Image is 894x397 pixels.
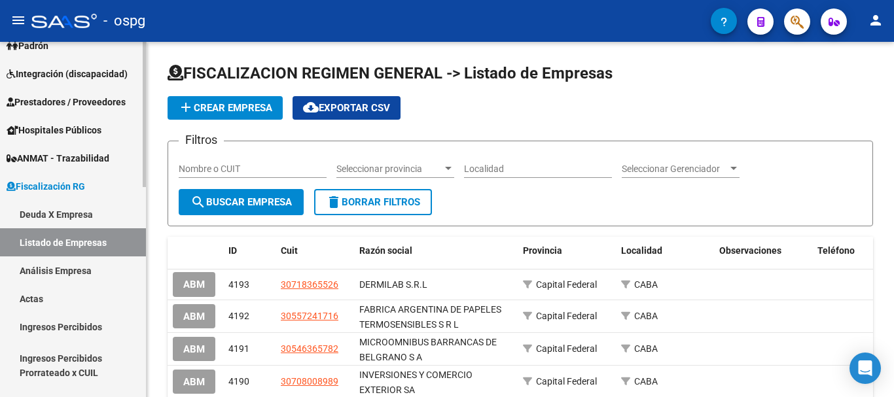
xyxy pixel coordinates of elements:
h3: Filtros [179,131,224,149]
button: ABM [173,304,215,328]
span: Padrón [7,39,48,53]
mat-icon: delete [326,194,342,210]
button: ABM [173,272,215,296]
span: Provincia [523,245,562,256]
span: 30708008989 [281,376,338,387]
span: CABA [634,311,658,321]
span: Capital Federal [536,376,597,387]
button: Crear Empresa [168,96,283,120]
span: DERMILAB S.R.L [359,279,427,290]
span: FABRICA ARGENTINA DE PAPELES TERMOSENSIBLES S R L [359,304,501,330]
mat-icon: search [190,194,206,210]
span: Exportar CSV [303,102,390,114]
span: Borrar Filtros [326,196,420,208]
span: ABM [183,343,205,355]
span: ANMAT - Trazabilidad [7,151,109,165]
button: Borrar Filtros [314,189,432,215]
mat-icon: menu [10,12,26,28]
datatable-header-cell: ID [223,237,276,265]
span: Razón social [359,245,412,256]
span: ABM [183,279,205,291]
span: Capital Federal [536,343,597,354]
span: 4192 [228,311,249,321]
datatable-header-cell: Localidad [616,237,714,265]
span: Crear Empresa [178,102,272,114]
span: 30557241716 [281,311,338,321]
span: Capital Federal [536,279,597,290]
div: Open Intercom Messenger [849,353,881,384]
span: 4191 [228,343,249,354]
span: Seleccionar provincia [336,164,442,175]
datatable-header-cell: Provincia [518,237,616,265]
span: Fiscalización RG [7,179,85,194]
span: Teléfono [817,245,855,256]
mat-icon: add [178,99,194,115]
span: - ospg [103,7,145,35]
datatable-header-cell: Razón social [354,237,518,265]
button: Exportar CSV [293,96,401,120]
span: ABM [183,376,205,388]
span: Hospitales Públicos [7,123,101,137]
span: Prestadores / Proveedores [7,95,126,109]
mat-icon: person [868,12,884,28]
span: ID [228,245,237,256]
span: Localidad [621,245,662,256]
span: 4193 [228,279,249,290]
span: INVERSIONES Y COMERCIO EXTERIOR SA [359,370,473,395]
span: Seleccionar Gerenciador [622,164,728,175]
span: CABA [634,343,658,354]
span: FISCALIZACION REGIMEN GENERAL -> Listado de Empresas [168,64,613,82]
button: ABM [173,337,215,361]
span: CABA [634,376,658,387]
span: 30546365782 [281,343,338,354]
span: Buscar Empresa [190,196,292,208]
span: Capital Federal [536,311,597,321]
datatable-header-cell: Observaciones [714,237,812,265]
span: CABA [634,279,658,290]
span: Cuit [281,245,298,256]
span: ABM [183,311,205,322]
span: 4190 [228,376,249,387]
span: Observaciones [719,245,781,256]
span: 30718365526 [281,279,338,290]
button: Buscar Empresa [179,189,304,215]
datatable-header-cell: Cuit [276,237,354,265]
span: Integración (discapacidad) [7,67,128,81]
mat-icon: cloud_download [303,99,319,115]
span: MICROOMNIBUS BARRANCAS DE BELGRANO S A [359,337,497,362]
button: ABM [173,370,215,394]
